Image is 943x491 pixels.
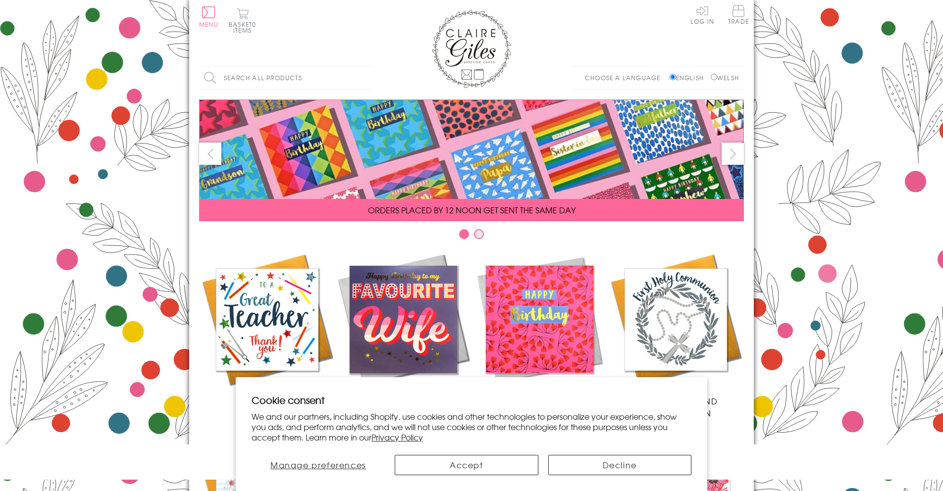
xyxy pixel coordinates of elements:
[252,455,385,475] button: Manage preferences
[233,20,256,35] span: 0 items
[199,251,335,407] a: Academic
[690,5,714,24] a: Log In
[585,73,668,82] p: Choose a language:
[199,20,218,29] span: Menu
[432,10,511,88] img: Claire Giles Greetings Cards
[722,143,744,165] button: next
[711,73,739,82] label: Welsh
[548,455,692,475] button: Decline
[252,411,691,442] p: We and our partners, including Shopify, use cookies and other technologies to personalize your ex...
[199,6,218,27] button: Menu
[728,5,749,24] span: Trade
[363,67,372,89] input: Search
[459,229,469,239] button: Carousel Page 1 (Current Slide)
[728,5,749,26] a: Trade
[229,8,256,33] button: Basket0 items
[335,251,471,407] a: New Releases
[608,251,744,419] a: Communion and Confirmation
[670,74,676,80] input: English
[471,251,608,407] a: Birthdays
[252,393,691,407] h2: Cookie consent
[670,73,709,82] label: English
[199,229,744,244] div: Carousel Pagination
[199,67,372,89] input: Search all products
[711,74,717,80] input: Welsh
[395,455,538,475] button: Accept
[199,143,221,165] button: prev
[371,431,423,443] a: Privacy Policy
[474,229,484,239] button: Carousel Page 2
[368,204,576,216] span: ORDERS PLACED BY 12 NOON GET SENT THE SAME DAY
[270,459,366,471] span: Manage preferences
